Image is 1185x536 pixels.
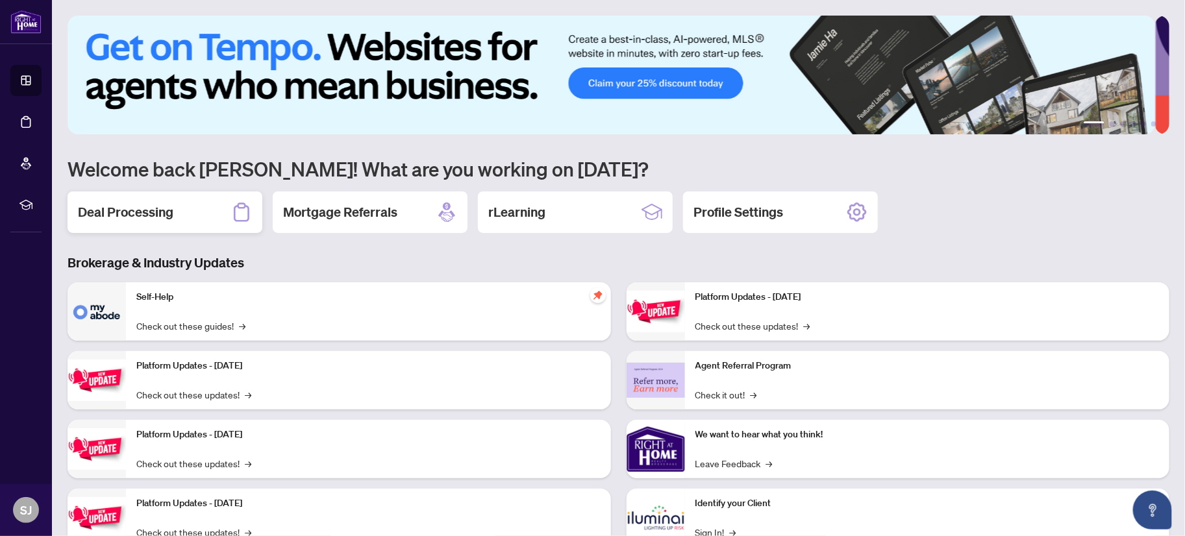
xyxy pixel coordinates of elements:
span: → [766,456,773,470]
button: 2 [1110,121,1115,127]
span: → [804,319,810,333]
img: Slide 0 [68,16,1155,134]
h3: Brokerage & Industry Updates [68,254,1169,272]
img: logo [10,10,42,34]
span: pushpin [590,287,606,303]
a: Check it out!→ [695,387,757,402]
p: We want to hear what you think! [695,428,1160,442]
p: Self-Help [136,290,601,304]
button: Open asap [1133,491,1172,530]
button: 1 [1084,121,1104,127]
p: Agent Referral Program [695,359,1160,373]
a: Check out these guides!→ [136,319,245,333]
button: 3 [1120,121,1125,127]
a: Leave Feedback→ [695,456,773,470]
a: Check out these updates!→ [136,387,251,402]
img: Platform Updates - June 23, 2025 [627,291,685,332]
button: 4 [1130,121,1136,127]
img: Agent Referral Program [627,363,685,398]
p: Platform Updates - [DATE] [136,428,601,442]
p: Platform Updates - [DATE] [695,290,1160,304]
img: Platform Updates - September 16, 2025 [68,359,126,400]
img: Platform Updates - July 21, 2025 [68,428,126,469]
span: → [245,456,251,470]
a: Check out these updates!→ [136,456,251,470]
span: → [239,319,245,333]
span: → [751,387,757,402]
a: Check out these updates!→ [695,319,810,333]
p: Platform Updates - [DATE] [136,496,601,511]
span: → [245,387,251,402]
h2: rLearning [488,203,545,221]
img: We want to hear what you think! [627,420,685,478]
button: 6 [1151,121,1156,127]
h1: Welcome back [PERSON_NAME]! What are you working on [DATE]? [68,156,1169,181]
img: Self-Help [68,282,126,341]
p: Identify your Client [695,496,1160,511]
h2: Profile Settings [693,203,783,221]
h2: Mortgage Referrals [283,203,397,221]
button: 5 [1141,121,1146,127]
h2: Deal Processing [78,203,173,221]
p: Platform Updates - [DATE] [136,359,601,373]
span: SJ [20,501,32,519]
